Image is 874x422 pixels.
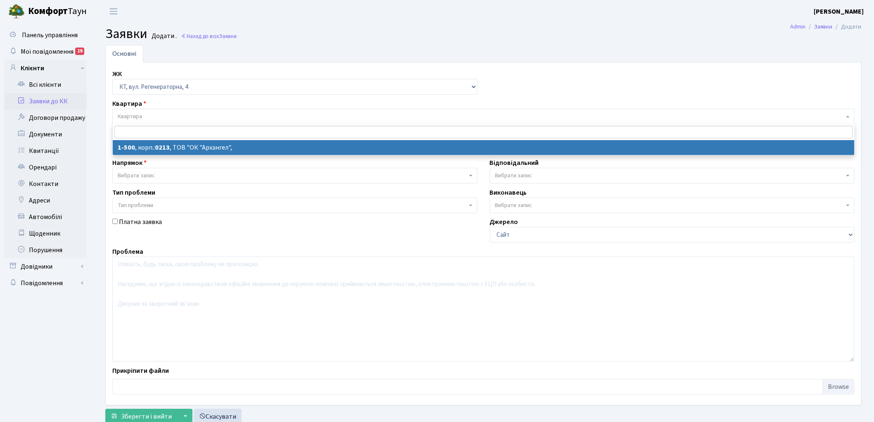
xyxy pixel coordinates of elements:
[814,7,864,16] b: [PERSON_NAME]
[28,5,68,18] b: Комфорт
[22,31,78,40] span: Панель управління
[4,209,87,225] a: Автомобілі
[833,22,862,31] li: Додати
[4,76,87,93] a: Всі клієнти
[28,5,87,19] span: Таун
[4,27,87,43] a: Панель управління
[150,32,177,40] small: Додати .
[118,201,153,210] span: Тип проблеми
[219,32,237,40] span: Заявки
[118,172,155,180] span: Вибрати запис
[4,110,87,126] a: Договори продажу
[4,225,87,242] a: Щоденник
[155,143,170,152] b: 0213
[4,258,87,275] a: Довідники
[119,217,162,227] label: Платна заявка
[791,22,806,31] a: Admin
[75,48,84,55] div: 19
[112,69,122,79] label: ЖК
[4,176,87,192] a: Контакти
[21,47,74,56] span: Мої повідомлення
[112,188,155,198] label: Тип проблеми
[112,247,143,257] label: Проблема
[495,201,532,210] span: Вибрати запис
[105,45,143,62] a: Основні
[112,366,169,376] label: Прикріпити файли
[112,99,146,109] label: Квартира
[121,412,172,421] span: Зберегти і вийти
[118,143,135,152] b: 1-500
[103,5,124,18] button: Переключити навігацію
[4,159,87,176] a: Орендарі
[4,275,87,291] a: Повідомлення
[118,112,142,121] span: Квартира
[113,140,854,155] li: , корп.: , ТОВ "ОК "Архангел",
[490,158,539,168] label: Відповідальний
[181,32,237,40] a: Назад до всіхЗаявки
[778,18,874,36] nav: breadcrumb
[4,143,87,159] a: Квитанції
[105,24,147,43] span: Заявки
[814,7,864,17] a: [PERSON_NAME]
[8,3,25,20] img: logo.png
[4,126,87,143] a: Документи
[4,93,87,110] a: Заявки до КК
[815,22,833,31] a: Заявки
[4,242,87,258] a: Порушення
[495,172,532,180] span: Вибрати запис
[490,217,518,227] label: Джерело
[4,60,87,76] a: Клієнти
[112,158,147,168] label: Напрямок
[4,43,87,60] a: Мої повідомлення19
[4,192,87,209] a: Адреси
[490,188,527,198] label: Виконавець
